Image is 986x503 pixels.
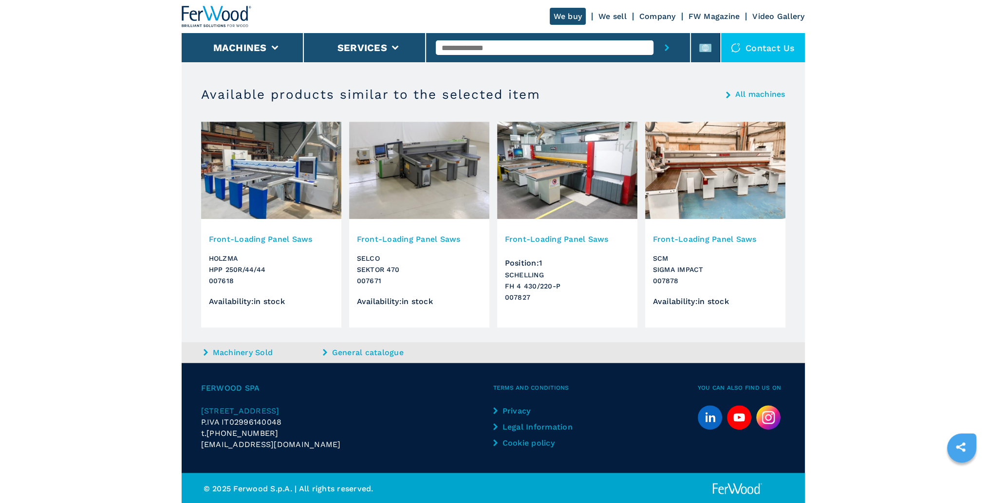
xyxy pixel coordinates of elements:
img: Ferwood [711,483,763,495]
div: Availability : in stock [653,297,778,305]
img: Front-Loading Panel Saws SCHELLING FH 4 430/220-P [497,122,637,219]
a: General catalogue [323,347,440,358]
h3: Front-Loading Panel Saws [209,234,334,245]
img: Front-Loading Panel Saws SCM SIGMA IMPACT [645,122,785,219]
a: Legal Information [493,421,575,432]
a: We sell [598,12,627,21]
span: [PHONE_NUMBER] [206,428,279,439]
h3: Available products similar to the selected item [201,87,540,102]
img: Instagram [756,405,781,430]
img: Front-Loading Panel Saws HOLZMA HPP 250R/44/44 [201,122,341,219]
img: Ferwood [182,6,252,27]
span: Ferwood Spa [201,382,493,394]
div: t. [201,428,493,439]
a: Cookie policy [493,437,575,449]
span: Terms and Conditions [493,382,698,394]
a: Front-Loading Panel Saws SCM SIGMA IMPACTFront-Loading Panel SawsSCMSIGMA IMPACT007878Availabilit... [645,122,785,327]
button: Services [337,42,387,54]
img: Contact us [731,43,741,53]
span: [EMAIL_ADDRESS][DOMAIN_NAME] [201,439,341,450]
div: Availability : in stock [209,297,334,305]
p: © 2025 Ferwood S.p.A. | All rights reserved. [204,483,493,494]
a: Machinery Sold [204,347,320,358]
img: Front-Loading Panel Saws SELCO SEKTOR 470 [349,122,489,219]
h3: SCHELLING FH 4 430/220-P 007827 [505,269,630,303]
h3: SELCO SEKTOR 470 007671 [357,253,482,287]
a: Video Gallery [752,12,804,21]
a: Front-Loading Panel Saws HOLZMA HPP 250R/44/44Front-Loading Panel SawsHOLZMAHPP 250R/44/44007618A... [201,122,341,327]
a: FW Magazine [688,12,740,21]
a: All machines [735,90,785,98]
a: youtube [727,405,751,430]
span: P.IVA IT02996140048 [201,417,282,427]
div: Availability : in stock [357,297,482,305]
h3: Front-Loading Panel Saws [357,234,482,245]
a: Company [639,12,676,21]
a: Privacy [493,405,575,416]
a: We buy [550,8,586,25]
h3: Front-Loading Panel Saws [653,234,778,245]
h3: SCM SIGMA IMPACT 007878 [653,253,778,287]
span: [STREET_ADDRESS] [201,406,279,415]
iframe: Chat [945,459,979,496]
a: sharethis [949,435,973,459]
button: submit-button [653,33,680,62]
a: Front-Loading Panel Saws SELCO SEKTOR 470Front-Loading Panel SawsSELCOSEKTOR 470007671Availabilit... [349,122,489,327]
a: Front-Loading Panel Saws SCHELLING FH 4 430/220-PFront-Loading Panel SawsPosition:1SCHELLINGFH 4 ... [497,122,637,327]
button: Machines [213,42,267,54]
a: linkedin [698,405,722,430]
h3: Front-Loading Panel Saws [505,234,630,245]
div: Contact us [721,33,805,62]
span: You can also find us on [698,382,785,394]
a: [STREET_ADDRESS] [201,405,493,416]
h3: HOLZMA HPP 250R/44/44 007618 [209,253,334,287]
div: Position : 1 [505,251,630,267]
